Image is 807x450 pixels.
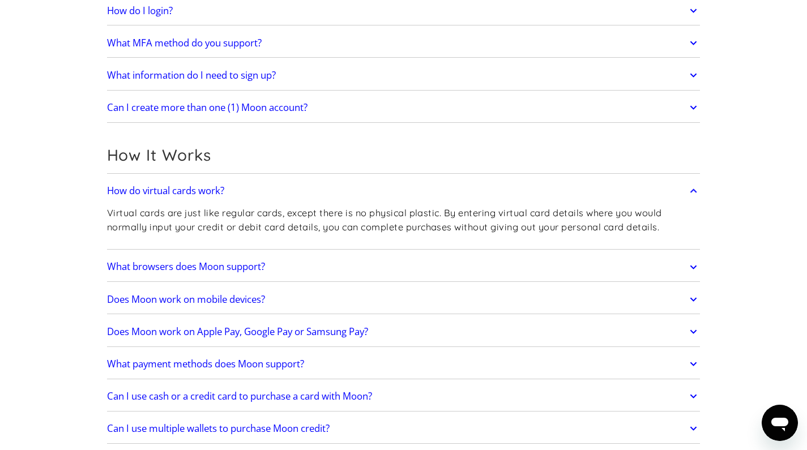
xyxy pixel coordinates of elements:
[107,179,701,203] a: How do virtual cards work?
[107,294,265,305] h2: Does Moon work on mobile devices?
[107,320,701,344] a: Does Moon work on Apple Pay, Google Pay or Samsung Pay?
[107,423,330,434] h2: Can I use multiple wallets to purchase Moon credit?
[107,391,372,402] h2: Can I use cash or a credit card to purchase a card with Moon?
[107,31,701,55] a: What MFA method do you support?
[107,352,701,376] a: What payment methods does Moon support?
[107,206,701,234] p: Virtual cards are just like regular cards, except there is no physical plastic. By entering virtu...
[107,145,701,165] h2: How It Works
[107,102,308,113] h2: Can I create more than one (1) Moon account?
[107,326,368,337] h2: Does Moon work on Apple Pay, Google Pay or Samsung Pay?
[107,96,701,119] a: Can I create more than one (1) Moon account?
[107,255,701,279] a: What browsers does Moon support?
[107,288,701,311] a: Does Moon work on mobile devices?
[762,405,798,441] iframe: Кнопка запуска окна обмена сообщениями
[107,417,701,441] a: Can I use multiple wallets to purchase Moon credit?
[107,185,224,196] h2: How do virtual cards work?
[107,261,265,272] h2: What browsers does Moon support?
[107,358,304,370] h2: What payment methods does Moon support?
[107,37,262,49] h2: What MFA method do you support?
[107,384,701,408] a: Can I use cash or a credit card to purchase a card with Moon?
[107,70,276,81] h2: What information do I need to sign up?
[107,5,173,16] h2: How do I login?
[107,63,701,87] a: What information do I need to sign up?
